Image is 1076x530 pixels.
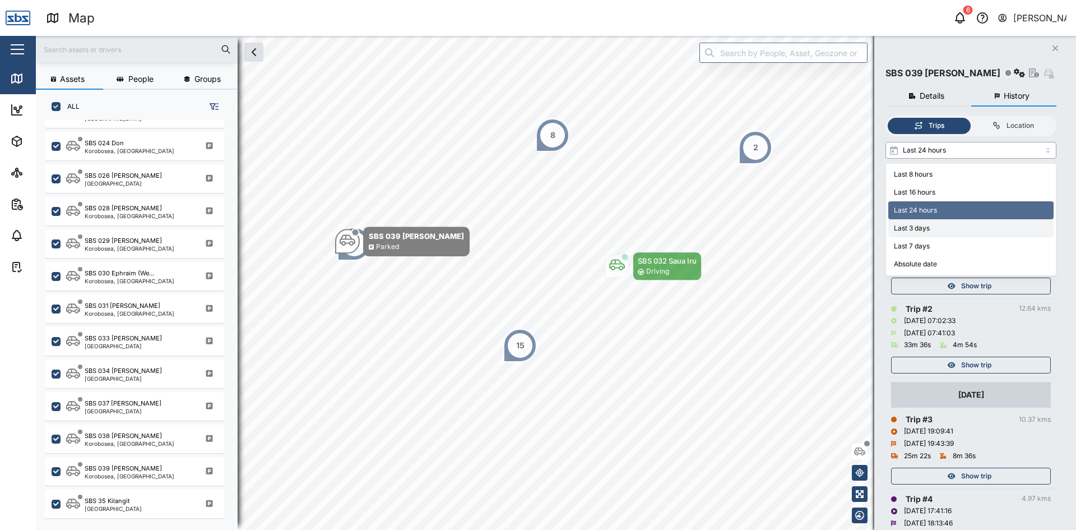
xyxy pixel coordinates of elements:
span: People [128,75,154,83]
div: Korobosea, [GEOGRAPHIC_DATA] [85,246,174,251]
div: 33m 36s [904,340,931,351]
div: Map marker [739,131,772,164]
div: Parked [376,242,399,252]
div: SBS 039 [PERSON_NAME] [85,464,162,473]
span: Show trip [961,468,991,484]
div: 6 [963,6,973,15]
div: 4.97 kms [1022,494,1051,504]
div: SBS 35 Kilangit [85,496,130,506]
input: Search by People, Asset, Geozone or Place [699,43,868,63]
div: Map marker [536,118,569,152]
div: SBS 029 [PERSON_NAME] [85,236,162,246]
div: Last 3 days [888,219,1054,237]
div: SBS 037 [PERSON_NAME] [85,399,161,408]
input: Search assets or drivers [43,41,231,58]
div: [DATE] [958,389,984,401]
div: Map [68,8,95,28]
div: Assets [29,135,64,148]
div: SBS 028 [PERSON_NAME] [85,204,162,213]
div: Reports [29,198,67,210]
div: SBS 039 [PERSON_NAME] [885,66,1000,80]
input: Select range [885,142,1056,159]
div: [GEOGRAPHIC_DATA] [85,408,161,414]
img: Main Logo [6,6,30,30]
div: [DATE] 18:13:46 [904,518,953,529]
button: Show trip [891,278,1051,294]
div: [DATE] 07:02:33 [904,316,956,326]
span: Assets [60,75,85,83]
div: Map marker [335,227,470,256]
div: Korobosea, [GEOGRAPHIC_DATA] [85,311,174,316]
div: SBS 038 [PERSON_NAME] [85,431,162,441]
span: Details [920,92,944,100]
div: [GEOGRAPHIC_DATA] [85,376,162,381]
div: SBS 030 Ephraim (We... [85,269,154,278]
div: Location [1007,121,1034,131]
div: 2 [753,141,758,154]
div: 15 [516,339,525,352]
div: [PERSON_NAME] [1013,11,1067,25]
div: Last 7 days [888,237,1054,255]
div: [GEOGRAPHIC_DATA] [85,343,162,349]
label: ALL [61,102,80,111]
div: [GEOGRAPHIC_DATA] [85,181,162,186]
div: SBS 031 [PERSON_NAME] [85,301,160,311]
div: [DATE] 19:43:39 [904,439,954,449]
div: Tasks [29,261,60,273]
span: History [1004,92,1029,100]
div: Last 24 hours [888,201,1054,219]
button: Show trip [891,357,1051,374]
span: Show trip [961,357,991,373]
div: [GEOGRAPHIC_DATA] [85,506,142,511]
div: Trips [929,121,944,131]
div: Last 8 hours [888,166,1054,184]
div: SBS 034 [PERSON_NAME] [85,366,162,376]
div: grid [45,120,237,521]
div: SBS 024 Don [85,139,124,148]
div: 25m 22s [904,451,931,462]
div: Map marker [503,329,537,362]
canvas: Map [36,36,1076,530]
span: Groups [194,75,221,83]
div: Sites [29,167,56,179]
div: Map marker [605,252,702,280]
div: SBS 039 [PERSON_NAME] [369,231,464,242]
div: [DATE] 07:41:03 [904,328,955,339]
div: Alarms [29,229,64,242]
div: [DATE] 17:41:16 [904,506,952,517]
div: Trip # 2 [906,303,933,315]
button: Show trip [891,468,1051,485]
div: [GEOGRAPHIC_DATA] [85,116,162,121]
div: [DATE] 19:09:41 [904,426,953,437]
div: 10.37 kms [1019,414,1051,425]
div: Map [29,72,54,85]
div: 12.64 kms [1019,303,1051,314]
div: Driving [646,266,669,277]
div: Last 16 hours [888,184,1054,202]
div: Korobosea, [GEOGRAPHIC_DATA] [85,441,174,446]
div: SBS 032 Saua Iru [638,255,697,266]
div: Dashboard [29,104,80,116]
div: Korobosea, [GEOGRAPHIC_DATA] [85,278,174,284]
span: Show trip [961,278,991,294]
div: 4m 54s [953,340,977,351]
div: Absolute date [888,255,1054,273]
div: Korobosea, [GEOGRAPHIC_DATA] [85,473,174,479]
div: Korobosea, [GEOGRAPHIC_DATA] [85,213,174,219]
div: 8m 36s [953,451,976,462]
div: Korobosea, [GEOGRAPHIC_DATA] [85,148,174,154]
div: Trip # 4 [906,493,933,505]
div: Trip # 3 [906,413,933,426]
button: [PERSON_NAME] [997,10,1067,26]
div: SBS 033 [PERSON_NAME] [85,334,162,343]
div: SBS 026 [PERSON_NAME] [85,171,162,181]
div: 8 [550,129,555,141]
